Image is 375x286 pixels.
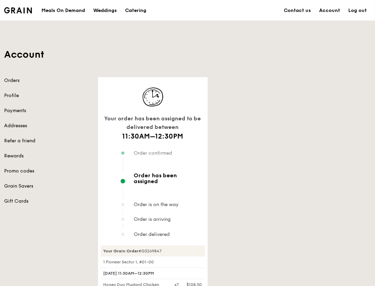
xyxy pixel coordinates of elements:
[4,122,90,129] a: Addresses
[41,0,85,21] div: Meals On Demand
[136,85,170,109] img: icon-track-normal@2x.d40d1303.png
[134,172,202,184] span: Order has been assigned
[4,77,90,84] a: Orders
[101,114,205,132] div: Your order has been assigned to be delivered between
[101,132,205,141] h1: 11:30AM–12:30PM
[125,0,146,21] div: Catering
[134,231,170,237] span: Order delivered
[104,249,139,253] strong: Your Grain Order
[101,246,205,257] div: #G3269847
[121,0,150,21] a: Catering
[4,198,90,205] a: Gift Cards
[134,150,172,156] span: Order confirmed
[4,153,90,159] a: Rewards
[4,168,90,175] a: Promo codes
[93,0,117,21] div: Weddings
[4,7,32,13] img: Grain
[4,92,90,99] a: Profile
[280,0,315,21] a: Contact us
[315,0,344,21] a: Account
[344,0,371,21] a: Log out
[4,183,90,190] a: Grain Savers
[134,202,179,207] span: Order is on the way
[4,107,90,114] a: Payments
[89,0,121,21] a: Weddings
[4,138,90,144] a: Refer a friend
[101,267,205,279] div: [DATE] 11:30AM–12:30PM
[4,48,371,61] h1: Account
[134,216,171,222] span: Order is arriving
[101,259,205,265] div: 1 Pioneer Sector 1, #01-00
